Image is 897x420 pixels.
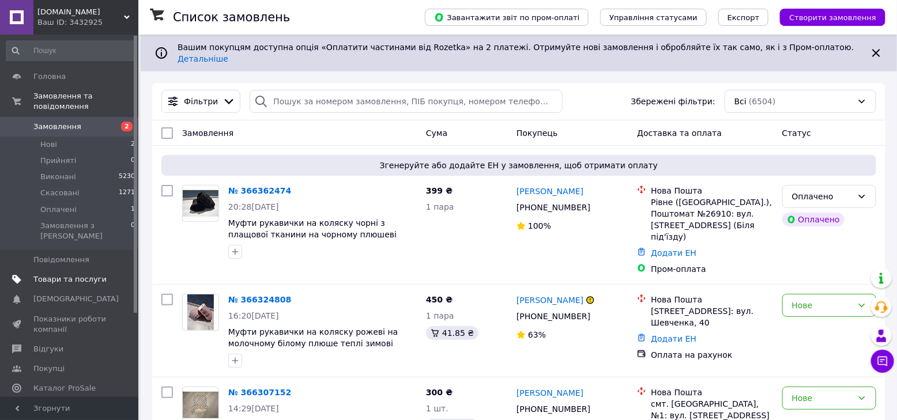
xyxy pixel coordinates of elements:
[40,188,80,198] span: Скасовані
[425,9,589,26] button: Завантажити звіт по пром-оплаті
[166,160,872,171] span: Згенеруйте або додайте ЕН у замовлення, щоб отримати оплату
[182,185,219,222] a: Фото товару
[178,54,228,63] a: Детальніше
[871,350,894,373] button: Чат з покупцем
[782,213,845,226] div: Оплачено
[6,40,136,61] input: Пошук
[37,7,124,17] span: vigvam.ck.ua
[792,392,853,404] div: Нове
[631,96,715,107] span: Збережені фільтри:
[651,305,772,328] div: [STREET_ADDRESS]: вул. Шевченка, 40
[514,308,593,324] div: [PHONE_NUMBER]
[228,186,291,195] a: № 366362474
[517,294,583,306] a: [PERSON_NAME]
[40,156,76,166] span: Прийняті
[517,387,583,399] a: [PERSON_NAME]
[131,205,135,215] span: 1
[789,13,876,22] span: Створити замовлення
[33,314,107,335] span: Показники роботи компанії
[187,294,214,330] img: Фото товару
[426,295,453,304] span: 450 ₴
[184,96,218,107] span: Фільтри
[33,294,119,304] span: [DEMOGRAPHIC_DATA]
[37,17,138,28] div: Ваш ID: 3432925
[33,383,96,393] span: Каталог ProSale
[33,91,138,112] span: Замовлення та повідомлення
[782,128,812,138] span: Статус
[228,388,291,397] a: № 366307152
[250,90,562,113] input: Пошук за номером замовлення, ПІБ покупця, номером телефону, Email, номером накладної
[651,185,772,196] div: Нова Пошта
[768,12,885,21] a: Створити замовлення
[426,404,448,413] span: 1 шт.
[728,13,760,22] span: Експорт
[182,128,233,138] span: Замовлення
[517,186,583,197] a: [PERSON_NAME]
[131,156,135,166] span: 0
[182,294,219,331] a: Фото товару
[40,139,57,150] span: Нові
[228,202,279,211] span: 20:28[DATE]
[121,122,133,131] span: 2
[33,364,65,374] span: Покупці
[434,12,579,22] span: Завантажити звіт по пром-оплаті
[33,344,63,354] span: Відгуки
[651,248,696,258] a: Додати ЕН
[33,255,89,265] span: Повідомлення
[33,274,107,285] span: Товари та послуги
[173,10,290,24] h1: Список замовлень
[33,122,81,132] span: Замовлення
[792,190,853,203] div: Оплачено
[131,139,135,150] span: 2
[33,71,66,82] span: Головна
[609,13,698,22] span: Управління статусами
[514,199,593,215] div: [PHONE_NUMBER]
[228,327,398,360] a: Муфти рукавички на коляску рожеві на молочному білому плюше теплі зимові туфта муфті на кнопках п...
[183,190,218,217] img: Фото товару
[426,128,447,138] span: Cума
[228,295,291,304] a: № 366324808
[426,388,453,397] span: 300 ₴
[228,218,397,251] a: Муфти рукавички на коляску чорні з плащової тканини на чорному плюшеві зимові об'ємні повністю
[637,128,722,138] span: Доставка та оплата
[528,330,546,339] span: 63%
[718,9,769,26] button: Експорт
[40,172,76,182] span: Виконані
[651,387,772,398] div: Нова Пошта
[228,311,279,320] span: 16:20[DATE]
[426,311,454,320] span: 1 пара
[651,263,772,275] div: Пром-оплата
[651,294,772,305] div: Нова Пошта
[426,202,454,211] span: 1 пара
[119,172,135,182] span: 5230
[426,186,453,195] span: 399 ₴
[792,299,853,312] div: Нове
[651,196,772,243] div: Рівне ([GEOGRAPHIC_DATA].), Поштомат №26910: вул. [STREET_ADDRESS] (Біля під'їзду)
[131,221,135,241] span: 0
[119,188,135,198] span: 1271
[600,9,707,26] button: Управління статусами
[514,401,593,417] div: [PHONE_NUMBER]
[651,334,696,343] a: Додати ЕН
[228,404,279,413] span: 14:29[DATE]
[426,326,478,340] div: 41.85 ₴
[40,205,77,215] span: Оплачені
[780,9,885,26] button: Створити замовлення
[528,221,551,230] span: 100%
[40,221,131,241] span: Замовлення з [PERSON_NAME]
[651,349,772,361] div: Оплата на рахунок
[178,43,858,63] span: Вашим покупцям доступна опція «Оплатити частинами від Rozetka» на 2 платежі. Отримуйте нові замов...
[734,96,747,107] span: Всі
[749,97,776,106] span: (6504)
[517,128,557,138] span: Покупець
[183,392,218,419] img: Фото товару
